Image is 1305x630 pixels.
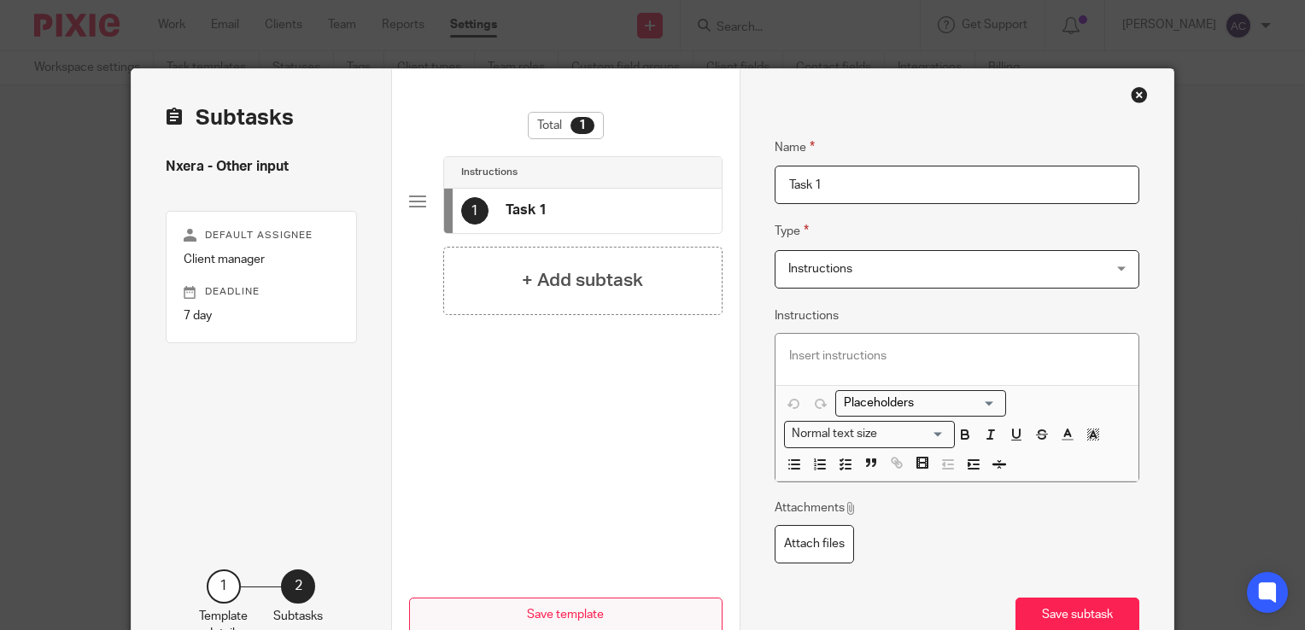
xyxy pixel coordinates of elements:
p: 7 day [184,307,339,324]
label: Name [775,137,815,157]
h4: Instructions [461,166,518,179]
p: Attachments [775,499,857,516]
div: Total [528,112,604,139]
div: Close this dialog window [1131,86,1148,103]
div: 1 [461,197,489,225]
div: Search for option [835,390,1006,417]
div: 1 [207,569,241,604]
span: Instructions [788,263,852,275]
div: Text styles [784,421,955,447]
div: Placeholders [835,390,1006,417]
h2: Subtasks [166,103,294,132]
label: Attach files [775,525,854,563]
p: Deadline [184,285,339,299]
span: Normal text size [788,425,881,443]
label: Instructions [775,307,839,324]
input: Search for option [883,425,945,443]
h4: Task 1 [506,201,547,219]
input: Search for option [838,394,996,412]
p: Subtasks [273,608,323,625]
p: Default assignee [184,229,339,242]
p: Client manager [184,251,339,268]
label: Type [775,221,809,241]
div: 2 [281,569,315,604]
div: Search for option [784,421,955,447]
h4: Nxera - Other input [166,158,357,176]
div: 1 [571,117,594,134]
h4: + Add subtask [522,267,643,294]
